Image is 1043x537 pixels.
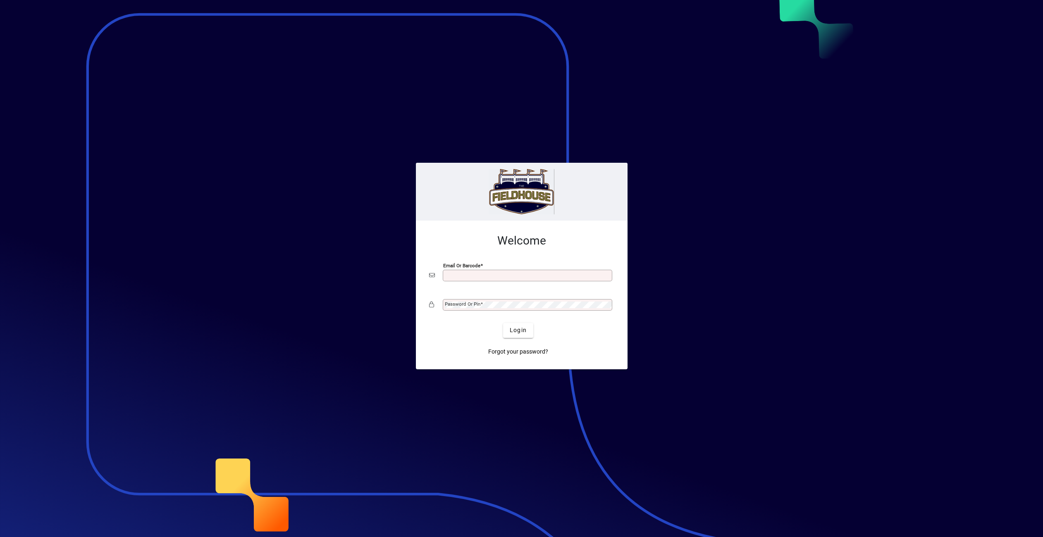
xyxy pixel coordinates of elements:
span: Login [510,326,527,335]
h2: Welcome [429,234,614,248]
mat-label: Email or Barcode [443,262,480,268]
a: Forgot your password? [485,345,551,359]
mat-label: Password or Pin [445,301,480,307]
button: Login [503,323,533,338]
span: Forgot your password? [488,347,548,356]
